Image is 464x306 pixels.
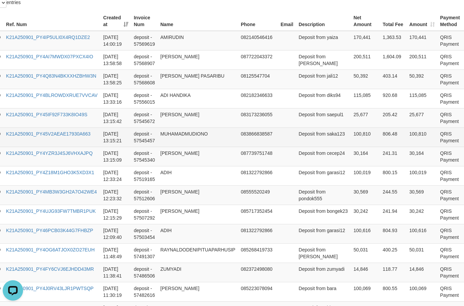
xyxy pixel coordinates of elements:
td: [DATE] 13:15:42 [100,108,131,127]
td: 083866838587 [238,127,278,147]
td: 085223078094 [238,282,278,301]
a: K21A250901_PY4MB3W3GH2A7O42WE4 [6,189,97,195]
td: Deposit from garasi12 [296,224,351,243]
td: 25,677 [407,108,438,127]
td: QRIS Payment [438,224,463,243]
td: deposit - 57507292 [131,205,157,224]
td: 806.48 [380,127,406,147]
td: Deposit from bara [296,282,351,301]
td: 200,511 [407,50,438,69]
a: K21A250901_PY4FY6CVJ6EJHDD43MR [6,266,94,272]
td: 50,392 [407,69,438,89]
td: [DATE] 14:00:19 [100,31,131,50]
td: 50,031 [407,243,438,263]
td: [DATE] 11:48:49 [100,243,131,263]
td: [DATE] 13:58:25 [100,69,131,89]
td: deposit - 57568608 [131,69,157,89]
th: Name [158,12,238,31]
td: QRIS Payment [438,166,463,185]
td: Deposit from jali12 [296,69,351,89]
td: 50,392 [351,69,380,89]
a: K21A250901_PY4OG6ATJOX0ZO27EUH [6,247,95,252]
td: 14,846 [407,263,438,282]
td: 081322792866 [238,166,278,185]
td: [DATE] 12:23:32 [100,185,131,205]
a: K21A250901_PY45V2AEAE17930A663 [6,131,91,137]
td: 115,085 [407,89,438,108]
td: deposit - 57482616 [131,282,157,301]
td: 403.14 [380,69,406,89]
td: QRIS Payment [438,50,463,69]
td: deposit - 57545457 [131,127,157,147]
td: 14,846 [351,263,380,282]
th: Invoice Num [131,12,157,31]
td: 804.93 [380,224,406,243]
td: deposit - 57568907 [131,50,157,69]
td: 30,569 [407,185,438,205]
td: 085268419733 [238,243,278,263]
a: K21A250901_PY45IF92F733K8IO49S [6,112,88,117]
td: 100,069 [407,282,438,301]
td: 081322792866 [238,224,278,243]
td: deposit - 57545672 [131,108,157,127]
td: [DATE] 11:38:41 [100,263,131,282]
td: 30,242 [407,205,438,224]
td: QRIS Payment [438,147,463,166]
td: 115,085 [351,89,380,108]
td: RAYNALDODENIPITUAPARHUSIP [158,243,238,263]
td: 30,164 [351,147,380,166]
td: 244.55 [380,185,406,205]
td: ADIH [158,166,238,185]
td: [DATE] 12:33:24 [100,166,131,185]
td: QRIS Payment [438,185,463,205]
td: Deposit from bongek23 [296,205,351,224]
td: Deposit from [PERSON_NAME] [296,243,351,263]
th: Phone [238,12,278,31]
td: 30,242 [351,205,380,224]
td: deposit - 57569619 [131,31,157,50]
td: 100,069 [351,282,380,301]
td: [DATE] 13:15:09 [100,147,131,166]
a: K21A250901_PY4YZR3J4SJ6VHXAJPQ [6,150,93,156]
td: 100,019 [407,166,438,185]
td: 800.55 [380,282,406,301]
td: 08555520249 [238,185,278,205]
td: QRIS Payment [438,282,463,301]
td: 083173236055 [238,108,278,127]
td: deposit - 57491307 [131,243,157,263]
td: 920.68 [380,89,406,108]
a: K21A250901_PY4Z18M1GHO3K5XD3X1 [6,170,94,175]
td: deposit - 57556015 [131,89,157,108]
td: 1,604.09 [380,50,406,69]
td: Deposit from yaiza [296,31,351,50]
td: 087739751748 [238,147,278,166]
a: K21A250901_PY46PCB03K44G7FHBZP [6,228,93,233]
td: Deposit from pondok555 [296,185,351,205]
td: deposit - 57486506 [131,263,157,282]
td: 200,511 [351,50,380,69]
td: Deposit from zumyadi [296,263,351,282]
td: ADIH [158,224,238,243]
td: [DATE] 11:30:19 [100,282,131,301]
th: Amount: activate to sort column ascending [407,12,438,31]
td: 100,810 [407,127,438,147]
td: 30,569 [351,185,380,205]
td: [PERSON_NAME] [158,50,238,69]
th: Description [296,12,351,31]
td: 170,441 [351,31,380,50]
td: AMIRUDIN [158,31,238,50]
td: 170,441 [407,31,438,50]
td: QRIS Payment [438,31,463,50]
td: [PERSON_NAME] PASARIBU [158,69,238,89]
td: [DATE] 13:15:21 [100,127,131,147]
td: 1,363.53 [380,31,406,50]
th: Net Amount [351,12,380,31]
th: Total Fee [380,12,406,31]
td: 25,677 [351,108,380,127]
td: Deposit from garasi12 [296,166,351,185]
td: Deposit from [PERSON_NAME] [296,50,351,69]
td: [DATE] 12:15:29 [100,205,131,224]
td: deposit - 57503454 [131,224,157,243]
td: [PERSON_NAME] [158,147,238,166]
th: Payment Method [438,12,463,31]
